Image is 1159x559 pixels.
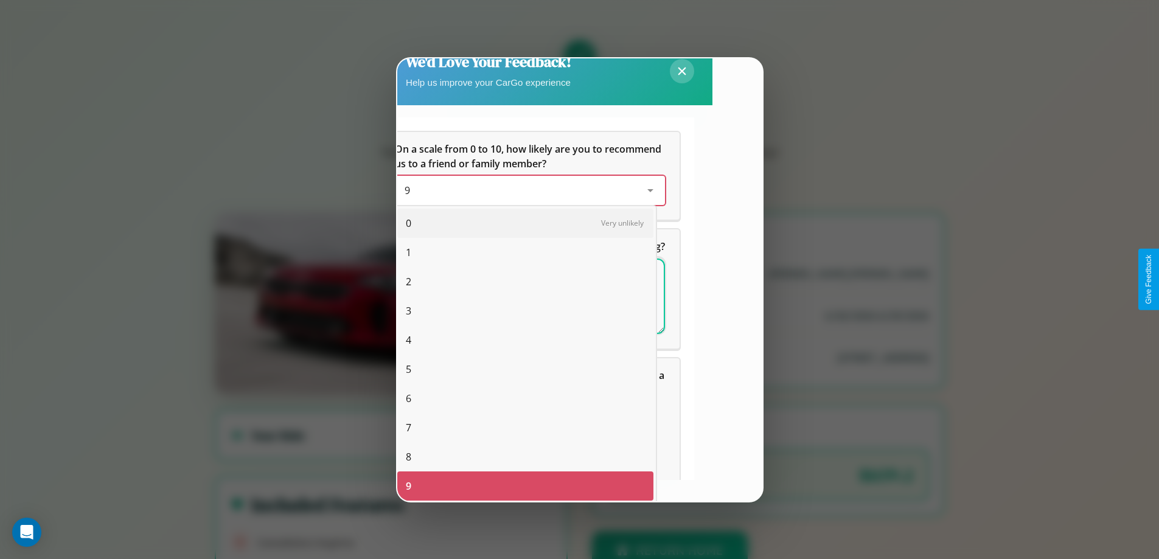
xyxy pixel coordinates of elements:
span: 1 [406,245,411,260]
span: 0 [406,216,411,231]
div: 8 [397,442,653,471]
div: 1 [397,238,653,267]
div: 0 [397,209,653,238]
span: 9 [405,184,410,197]
span: On a scale from 0 to 10, how likely are you to recommend us to a friend or family member? [395,142,664,170]
h2: We'd Love Your Feedback! [406,52,571,72]
span: 3 [406,304,411,318]
div: On a scale from 0 to 10, how likely are you to recommend us to a friend or family member? [395,176,665,205]
span: 2 [406,274,411,289]
p: Help us improve your CarGo experience [406,74,571,91]
div: Give Feedback [1144,255,1153,304]
span: 9 [406,479,411,493]
div: Open Intercom Messenger [12,518,41,547]
div: 7 [397,413,653,442]
div: 2 [397,267,653,296]
div: 3 [397,296,653,325]
div: 6 [397,384,653,413]
span: 5 [406,362,411,377]
h5: On a scale from 0 to 10, how likely are you to recommend us to a friend or family member? [395,142,665,171]
span: What can we do to make your experience more satisfying? [395,240,665,253]
span: Which of the following features do you value the most in a vehicle? [395,369,667,397]
span: 8 [406,450,411,464]
span: Very unlikely [601,218,644,228]
div: 5 [397,355,653,384]
div: 10 [397,501,653,530]
div: 9 [397,471,653,501]
span: 6 [406,391,411,406]
div: 4 [397,325,653,355]
div: On a scale from 0 to 10, how likely are you to recommend us to a friend or family member? [380,132,680,220]
span: 7 [406,420,411,435]
span: 4 [406,333,411,347]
